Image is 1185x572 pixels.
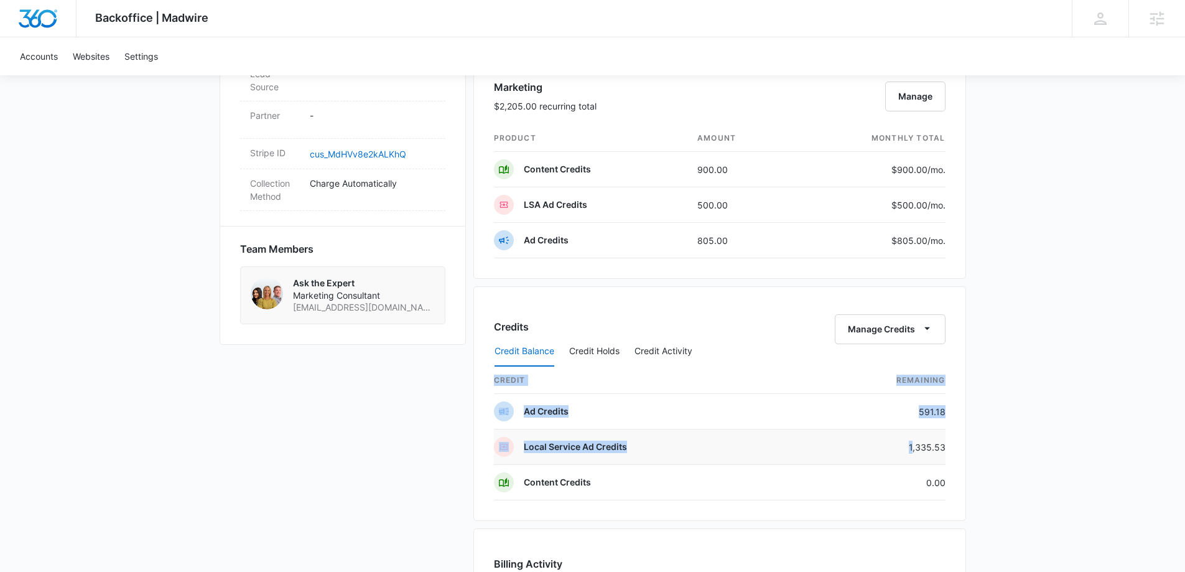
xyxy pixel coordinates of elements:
p: Charge Automatically [310,177,435,190]
td: 0.00 [814,465,946,500]
dt: Lead Source [250,67,300,93]
h3: Credits [494,319,529,334]
p: - [310,109,435,122]
button: Credit Balance [495,337,554,367]
p: Content Credits [524,476,591,489]
div: Lead Source- [240,60,445,101]
span: Marketing Consultant [293,289,435,302]
h3: Marketing [494,80,597,95]
a: cus_MdHVv8e2kALKhQ [310,149,406,159]
a: Websites [65,37,117,75]
th: Remaining [814,367,946,394]
button: Credit Holds [569,337,620,367]
span: /mo. [927,200,946,210]
th: monthly total [794,125,946,152]
a: Settings [117,37,165,75]
div: Collection MethodCharge Automatically [240,169,445,211]
button: Manage Credits [835,314,946,344]
button: Credit Activity [634,337,692,367]
span: Team Members [240,241,314,256]
th: credit [494,367,814,394]
th: amount [687,125,794,152]
p: $805.00 [887,234,946,247]
td: 1,335.53 [814,429,946,465]
span: [EMAIL_ADDRESS][DOMAIN_NAME] [293,301,435,314]
p: Local Service Ad Credits [524,441,627,453]
p: Ad Credits [524,234,569,246]
p: $2,205.00 recurring total [494,100,597,113]
th: product [494,125,688,152]
p: Ask the Expert [293,277,435,289]
td: 805.00 [687,223,794,258]
div: Partner- [240,101,445,139]
a: Accounts [12,37,65,75]
p: LSA Ad Credits [524,199,587,211]
dt: Partner [250,109,300,122]
span: Backoffice | Madwire [95,11,208,24]
h3: Billing Activity [494,556,946,571]
p: $900.00 [887,163,946,176]
td: 500.00 [687,187,794,223]
p: Content Credits [524,163,591,176]
span: /mo. [927,164,946,175]
dt: Collection Method [250,177,300,203]
img: Ask the Expert [251,277,283,309]
td: 591.18 [814,394,946,429]
p: Ad Credits [524,405,569,418]
td: 900.00 [687,152,794,187]
div: Stripe IDcus_MdHVv8e2kALKhQ [240,139,445,169]
span: /mo. [927,235,946,246]
dt: Stripe ID [250,146,300,159]
p: $500.00 [887,199,946,212]
button: Manage [885,82,946,111]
